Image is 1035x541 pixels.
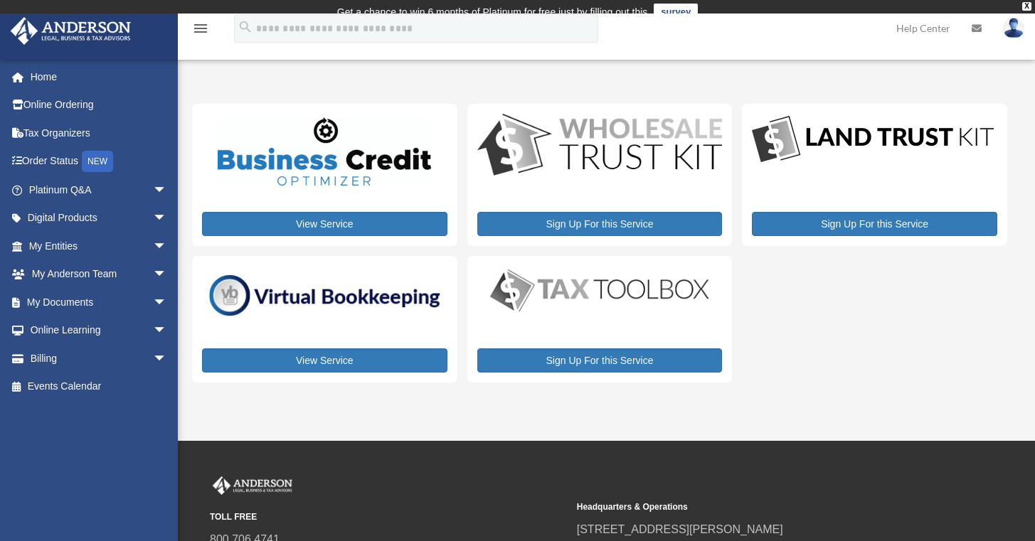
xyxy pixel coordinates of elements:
img: taxtoolbox_new-1.webp [477,266,723,315]
a: Sign Up For this Service [752,212,997,236]
small: Headquarters & Operations [577,500,934,515]
a: Tax Organizers [10,119,189,147]
i: menu [192,20,209,37]
a: View Service [202,212,447,236]
div: close [1022,2,1031,11]
a: Digital Productsarrow_drop_down [10,204,181,232]
span: arrow_drop_down [153,344,181,373]
a: My Documentsarrow_drop_down [10,288,189,316]
a: Events Calendar [10,373,189,401]
span: arrow_drop_down [153,316,181,346]
i: search [238,19,253,35]
img: User Pic [1003,18,1024,38]
span: arrow_drop_down [153,260,181,289]
a: Online Ordering [10,91,189,119]
a: Online Learningarrow_drop_down [10,316,189,345]
a: survey [654,4,698,21]
a: [STREET_ADDRESS][PERSON_NAME] [577,523,783,535]
span: arrow_drop_down [153,204,181,233]
div: NEW [82,151,113,172]
span: arrow_drop_down [153,288,181,317]
img: WS-Trust-Kit-lgo-1.jpg [477,114,723,178]
a: Order StatusNEW [10,147,189,176]
a: Home [10,63,189,91]
a: Sign Up For this Service [477,348,723,373]
a: My Entitiesarrow_drop_down [10,232,189,260]
div: Get a chance to win 6 months of Platinum for free just by filling out this [337,4,648,21]
img: LandTrust_lgo-1.jpg [752,114,994,166]
img: Anderson Advisors Platinum Portal [6,17,135,45]
span: arrow_drop_down [153,232,181,261]
a: View Service [202,348,447,373]
img: Anderson Advisors Platinum Portal [210,476,295,495]
small: TOLL FREE [210,510,567,525]
a: Sign Up For this Service [477,212,723,236]
span: arrow_drop_down [153,176,181,205]
a: My Anderson Teamarrow_drop_down [10,260,189,289]
a: Billingarrow_drop_down [10,344,189,373]
a: Platinum Q&Aarrow_drop_down [10,176,189,204]
a: menu [192,25,209,37]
